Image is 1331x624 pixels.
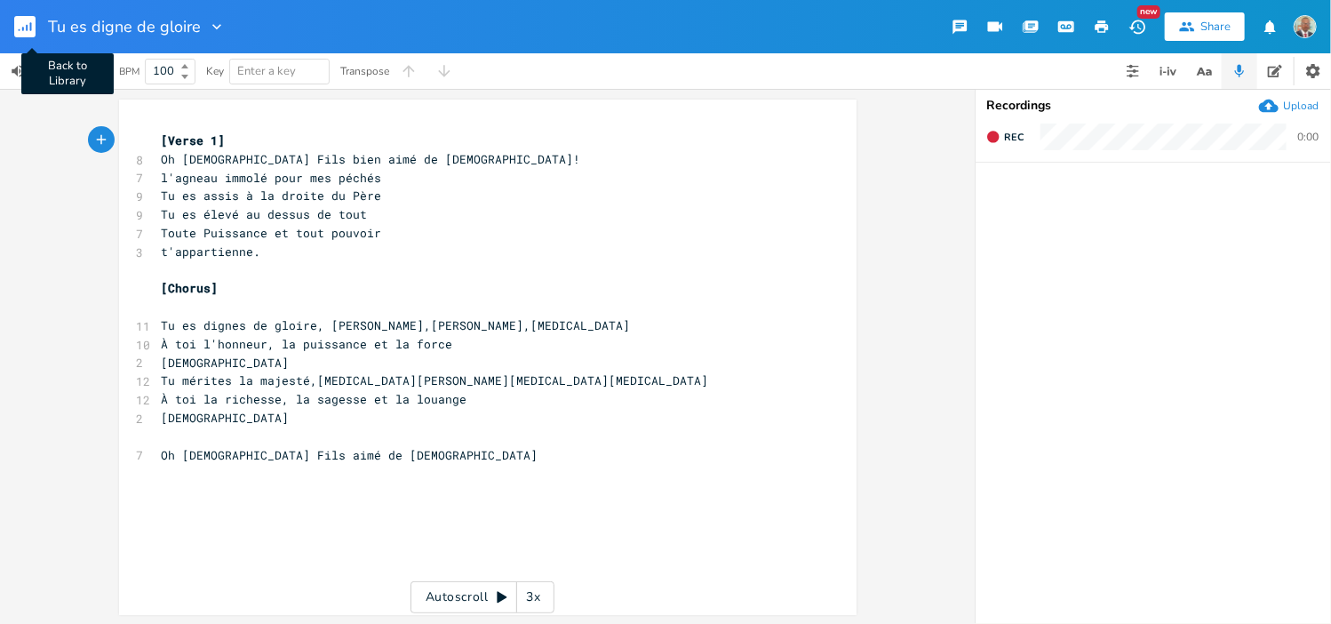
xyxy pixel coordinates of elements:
span: Tu es élevé au dessus de tout [162,206,368,222]
span: [DEMOGRAPHIC_DATA] [162,410,290,426]
div: Recordings [986,100,1320,112]
span: t'appartienne. [162,244,261,260]
div: Key [206,66,224,76]
span: Oh [DEMOGRAPHIC_DATA] Fils bien aimé de [DEMOGRAPHIC_DATA]! [162,151,581,167]
span: À toi l'honneur, la puissance et la force [162,336,453,352]
div: Share [1200,19,1231,35]
div: BPM [119,67,139,76]
div: Autoscroll [410,581,554,613]
span: Rec [1004,131,1024,144]
span: Enter a key [237,63,296,79]
span: À toi la richesse, la sagesse et la louange [162,391,467,407]
span: Toute Puissance et tout pouvoir [162,225,382,241]
button: New [1120,11,1155,43]
span: [Chorus] [162,280,219,296]
div: New [1137,5,1160,19]
span: Tu es digne de gloire [48,19,201,35]
span: [Verse 1] [162,132,226,148]
span: l'agneau immolé pour mes péchés [162,170,382,186]
img: NODJIBEYE CHERUBIN [1294,15,1317,38]
span: Tu es assis à la droite du Père [162,188,382,204]
button: Upload [1259,96,1319,116]
div: Transpose [340,66,389,76]
span: Oh [DEMOGRAPHIC_DATA] Fils aimé de [DEMOGRAPHIC_DATA] [162,447,538,463]
div: Upload [1283,99,1319,113]
button: Rec [979,123,1031,151]
button: Share [1165,12,1245,41]
span: Tu es dignes de gloire, [PERSON_NAME],[PERSON_NAME],[MEDICAL_DATA] [162,317,631,333]
span: [DEMOGRAPHIC_DATA] [162,355,290,371]
div: 3x [517,581,549,613]
span: Tu mérites la majesté,[MEDICAL_DATA][PERSON_NAME][MEDICAL_DATA][MEDICAL_DATA] [162,372,709,388]
button: Back to Library [14,5,50,48]
div: 0:00 [1297,132,1319,142]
